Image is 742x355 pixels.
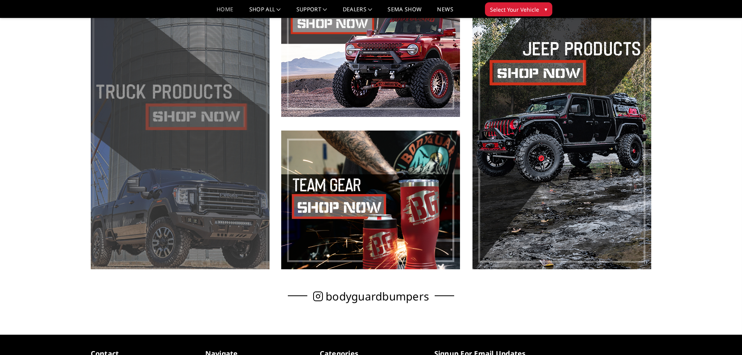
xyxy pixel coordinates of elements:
a: Support [296,7,327,18]
span: Select Your Vehicle [490,5,539,14]
span: ▾ [545,5,547,13]
iframe: Chat Widget [703,318,742,355]
a: News [437,7,453,18]
button: Select Your Vehicle [485,2,552,16]
a: Home [217,7,233,18]
span: bodyguardbumpers [326,292,429,300]
a: shop all [249,7,281,18]
a: Dealers [343,7,372,18]
a: SEMA Show [388,7,421,18]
